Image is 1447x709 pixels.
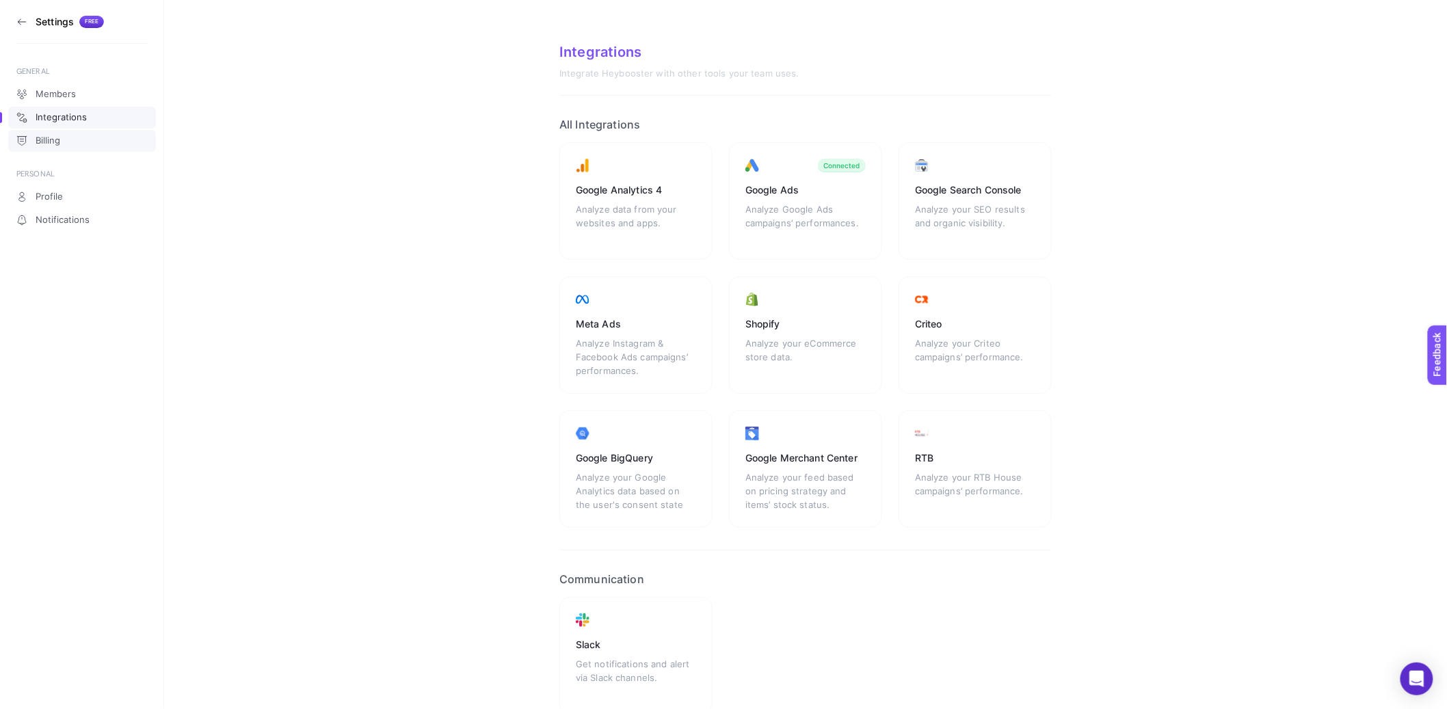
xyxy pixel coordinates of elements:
[745,336,866,377] div: Analyze your eCommerce store data.
[8,130,156,152] a: Billing
[36,16,74,27] h3: Settings
[8,209,156,231] a: Notifications
[915,317,1035,331] div: Criteo
[36,135,60,146] span: Billing
[915,183,1035,197] div: Google Search Console
[576,451,696,465] div: Google BigQuery
[36,215,90,226] span: Notifications
[576,202,696,243] div: Analyze data from your websites and apps.
[745,470,866,511] div: Analyze your feed based on pricing strategy and items’ stock status.
[16,168,148,179] div: PERSONAL
[576,183,696,197] div: Google Analytics 4
[745,202,866,243] div: Analyze Google Ads campaigns’ performances.
[36,112,87,123] span: Integrations
[823,161,860,170] div: Connected
[915,336,1035,377] div: Analyze your Criteo campaigns’ performance.
[36,191,63,202] span: Profile
[576,657,696,698] div: Get notifications and alert via Slack channels.
[915,202,1035,243] div: Analyze your SEO results and organic visibility.
[576,317,696,331] div: Meta Ads
[8,4,52,15] span: Feedback
[745,451,866,465] div: Google Merchant Center
[559,572,1052,586] h2: Communication
[8,83,156,105] a: Members
[559,44,1052,60] div: Integrations
[8,107,156,129] a: Integrations
[576,336,696,377] div: Analyze Instagram & Facebook Ads campaigns’ performances.
[745,183,866,197] div: Google Ads
[36,89,76,100] span: Members
[576,470,696,511] div: Analyze your Google Analytics data based on the user's consent state
[85,18,98,25] span: Free
[576,638,696,652] div: Slack
[915,470,1035,511] div: Analyze your RTB House campaigns’ performance.
[16,66,148,77] div: GENERAL
[8,186,156,208] a: Profile
[1400,663,1433,695] div: Open Intercom Messenger
[559,68,1052,79] div: Integrate Heybooster with other tools your team uses.
[559,118,1052,131] h2: All Integrations
[745,317,866,331] div: Shopify
[915,451,1035,465] div: RTB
